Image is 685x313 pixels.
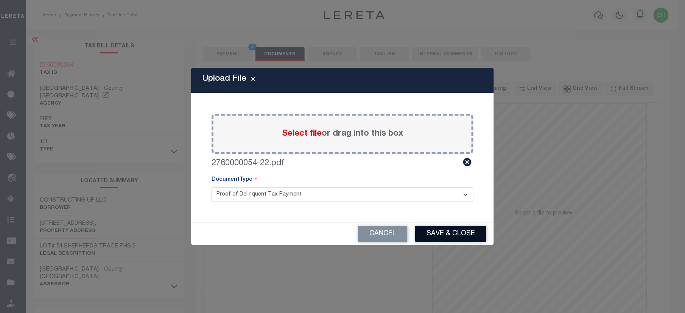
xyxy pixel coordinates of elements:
[282,130,322,138] span: Select file
[282,128,403,140] label: or drag into this box
[212,157,284,170] label: 2760000054-22.pdf
[202,74,246,84] h5: Upload File
[358,226,408,242] button: Cancel
[212,176,257,184] label: DocumentType
[246,76,260,85] button: Close
[415,226,486,242] button: Save & Close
